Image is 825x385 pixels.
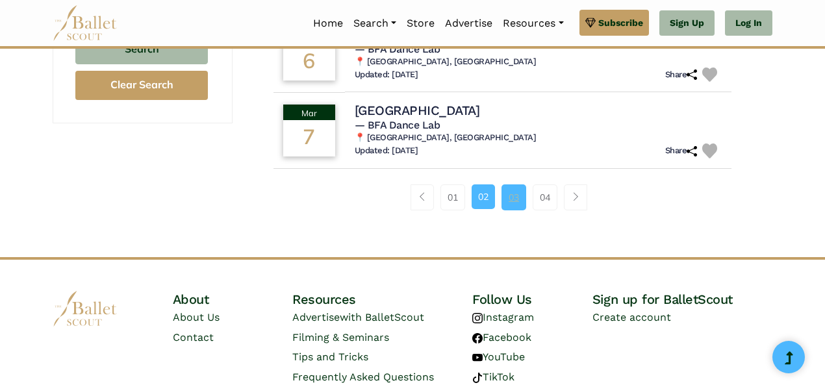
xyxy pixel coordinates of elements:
h6: Updated: [DATE] [355,145,418,156]
h6: 📍 [GEOGRAPHIC_DATA], [GEOGRAPHIC_DATA] [355,56,722,68]
span: — BFA Dance Lab [355,119,440,131]
a: Subscribe [579,10,649,36]
h6: Share [665,69,698,81]
a: Facebook [472,331,531,343]
img: youtube logo [472,353,483,363]
button: Search [75,34,208,64]
a: 03 [501,184,526,210]
span: with BalletScout [340,311,424,323]
span: Subscribe [598,16,643,30]
a: 02 [472,184,495,209]
a: 04 [533,184,557,210]
a: Resources [498,10,568,37]
div: Mar [283,105,335,120]
span: — BFA Dance Lab [355,43,440,55]
a: Home [308,10,348,37]
img: tiktok logo [472,373,483,383]
img: logo [53,291,118,327]
a: 01 [440,184,465,210]
a: Tips and Tricks [292,351,368,363]
div: 7 [283,120,335,156]
h4: Follow Us [472,291,592,308]
button: Clear Search [75,71,208,100]
a: About Us [173,311,220,323]
a: TikTok [472,371,514,383]
a: Search [348,10,401,37]
h4: Sign up for BalletScout [592,291,772,308]
div: 6 [283,44,335,81]
img: instagram logo [472,313,483,323]
a: Instagram [472,311,534,323]
a: Store [401,10,440,37]
h4: [GEOGRAPHIC_DATA] [355,102,480,119]
h6: Updated: [DATE] [355,69,418,81]
nav: Page navigation example [411,184,594,210]
a: Advertisewith BalletScout [292,311,424,323]
a: Log In [725,10,772,36]
a: Filming & Seminars [292,331,389,343]
img: facebook logo [472,333,483,343]
a: Advertise [440,10,498,37]
a: Contact [173,331,214,343]
h6: Share [665,145,698,156]
a: Sign Up [659,10,715,36]
a: Create account [592,311,671,323]
a: Frequently Asked Questions [292,371,434,383]
img: gem.svg [585,16,596,30]
h4: About [173,291,293,308]
a: YouTube [472,351,525,363]
h4: Resources [292,291,472,308]
h6: 📍 [GEOGRAPHIC_DATA], [GEOGRAPHIC_DATA] [355,132,722,143]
